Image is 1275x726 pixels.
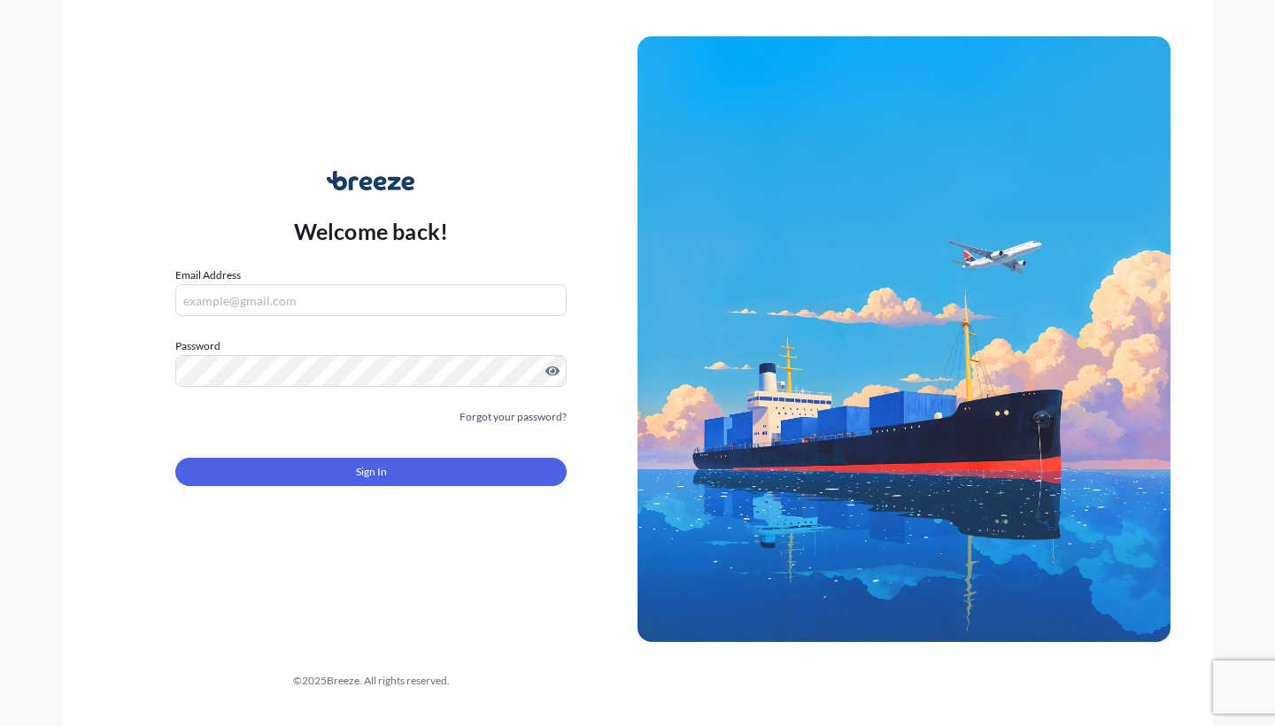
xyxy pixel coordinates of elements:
input: example@gmail.com [175,284,567,316]
img: Ship illustration [637,36,1171,642]
span: Sign In [356,463,387,481]
label: Email Address [175,266,241,284]
p: Welcome back! [294,217,449,245]
a: Forgot your password? [460,408,567,426]
div: © 2025 Breeze. All rights reserved. [104,672,637,690]
button: Show password [545,364,560,378]
label: Password [175,337,567,355]
button: Sign In [175,458,567,486]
